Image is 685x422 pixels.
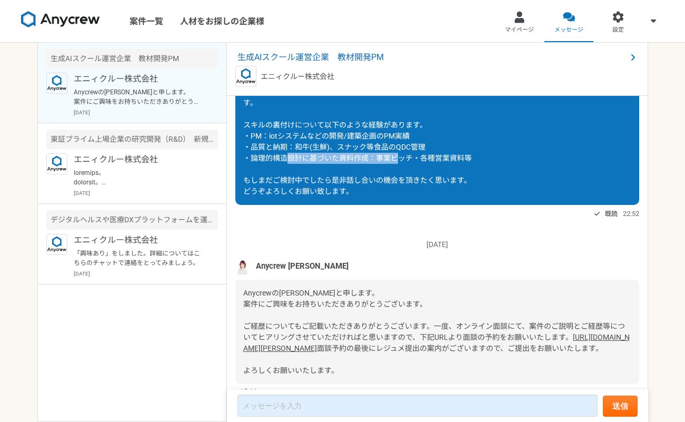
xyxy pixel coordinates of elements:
[74,153,204,166] p: エニィクルー株式会社
[46,210,218,230] div: デジタルヘルスや医療DXプラットフォームを運営企業：COOサポート（事業企画）
[623,209,639,219] span: 22:52
[505,26,534,34] span: マイページ
[46,49,218,68] div: 生成AIスクール運営企業 教材開発PM
[21,11,100,28] img: 8DqYSo04kwAAAAASUVORK5CYII=
[235,66,256,87] img: logo_text_blue_01.png
[46,130,218,149] div: 東証プライム上場企業の研究開発（R&D） 新規事業開発
[74,270,218,278] p: [DATE]
[235,239,639,250] p: [DATE]
[243,344,603,375] span: 面談予約の最後にレジュメ提出の案内がございますので、ご提出をお願いいたします。 よろしくお願いいたします。
[74,168,204,187] p: loremips。 dolorsit。 ametcons(adipisc elitse)doeius、temporincididuntutlaboreetdoloremagnaaliqua。 e...
[243,43,625,195] span: お世話になります。 [PERSON_NAME]と申します。 私は過去、大学で客員助教をやっていまして、教育に携わっていた経験と事業開発の経験が活かせるのではないかと思いご連絡差し上げました。 生...
[74,109,218,116] p: [DATE]
[603,396,638,417] button: 送信
[256,260,349,272] span: Anycrew [PERSON_NAME]
[46,153,67,174] img: logo_text_blue_01.png
[243,333,630,352] a: [URL][DOMAIN_NAME][PERSON_NAME]
[612,26,624,34] span: 設定
[74,234,204,247] p: エニィクルー株式会社
[74,73,204,85] p: エニィクルー株式会社
[240,386,256,396] span: 15:44
[605,208,618,220] span: 既読
[46,234,67,255] img: logo_text_blue_01.png
[235,259,251,274] img: %E5%90%8D%E7%A7%B0%E6%9C%AA%E8%A8%AD%E5%AE%9A%E3%81%AE%E3%83%87%E3%82%B6%E3%82%A4%E3%83%B3__3_.png
[74,87,204,106] p: Anycrewの[PERSON_NAME]と申します。 案件にご興味をお持ちいただきありがとうございます。 ご経歴についてもご記載いただきありがとうございます。一度、オンライン面談にて、案件のご...
[554,26,583,34] span: メッセージ
[74,189,218,197] p: [DATE]
[46,73,67,94] img: logo_text_blue_01.png
[74,249,204,268] p: 「興味あり」をしました。詳細についてはこちらのチャットで連絡をとってみましょう。
[261,71,334,82] p: エニィクルー株式会社
[237,51,627,64] span: 生成AIスクール運営企業 教材開発PM
[243,289,625,341] span: Anycrewの[PERSON_NAME]と申します。 案件にご興味をお持ちいただきありがとうございます。 ご経歴についてもご記載いただきありがとうございます。一度、オンライン面談にて、案件のご...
